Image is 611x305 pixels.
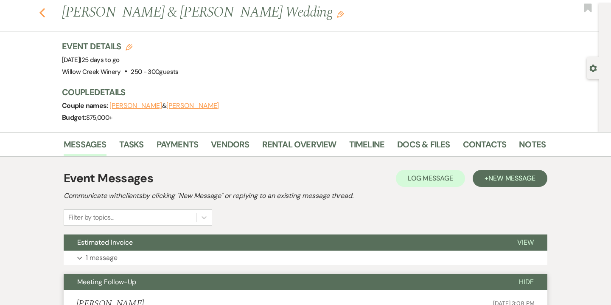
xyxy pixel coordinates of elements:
[157,138,199,156] a: Payments
[119,138,144,156] a: Tasks
[77,277,136,286] span: Meeting Follow-Up
[62,56,119,64] span: [DATE]
[211,138,249,156] a: Vendors
[589,64,597,72] button: Open lead details
[62,40,179,52] h3: Event Details
[109,102,219,110] span: &
[349,138,385,156] a: Timeline
[109,102,162,109] button: [PERSON_NAME]
[396,170,465,187] button: Log Message
[64,251,547,265] button: 1 message
[86,252,118,263] p: 1 message
[64,138,107,156] a: Messages
[62,113,86,122] span: Budget:
[81,56,120,64] span: 25 days to go
[62,68,121,76] span: Willow Creek Winery
[62,3,442,23] h1: [PERSON_NAME] & [PERSON_NAME] Wedding
[504,234,547,251] button: View
[64,234,504,251] button: Estimated Invoice
[262,138,336,156] a: Rental Overview
[77,238,133,247] span: Estimated Invoice
[64,169,153,187] h1: Event Messages
[397,138,450,156] a: Docs & Files
[519,138,546,156] a: Notes
[80,56,119,64] span: |
[505,274,547,290] button: Hide
[86,113,112,122] span: $75,000+
[166,102,219,109] button: [PERSON_NAME]
[473,170,547,187] button: +New Message
[131,68,178,76] span: 250 - 300 guests
[463,138,507,156] a: Contacts
[64,191,547,201] h2: Communicate with clients by clicking "New Message" or replying to an existing message thread.
[488,174,535,183] span: New Message
[62,101,109,110] span: Couple names:
[519,277,534,286] span: Hide
[64,274,505,290] button: Meeting Follow-Up
[62,86,537,98] h3: Couple Details
[408,174,453,183] span: Log Message
[517,238,534,247] span: View
[68,212,114,223] div: Filter by topics...
[337,10,344,18] button: Edit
